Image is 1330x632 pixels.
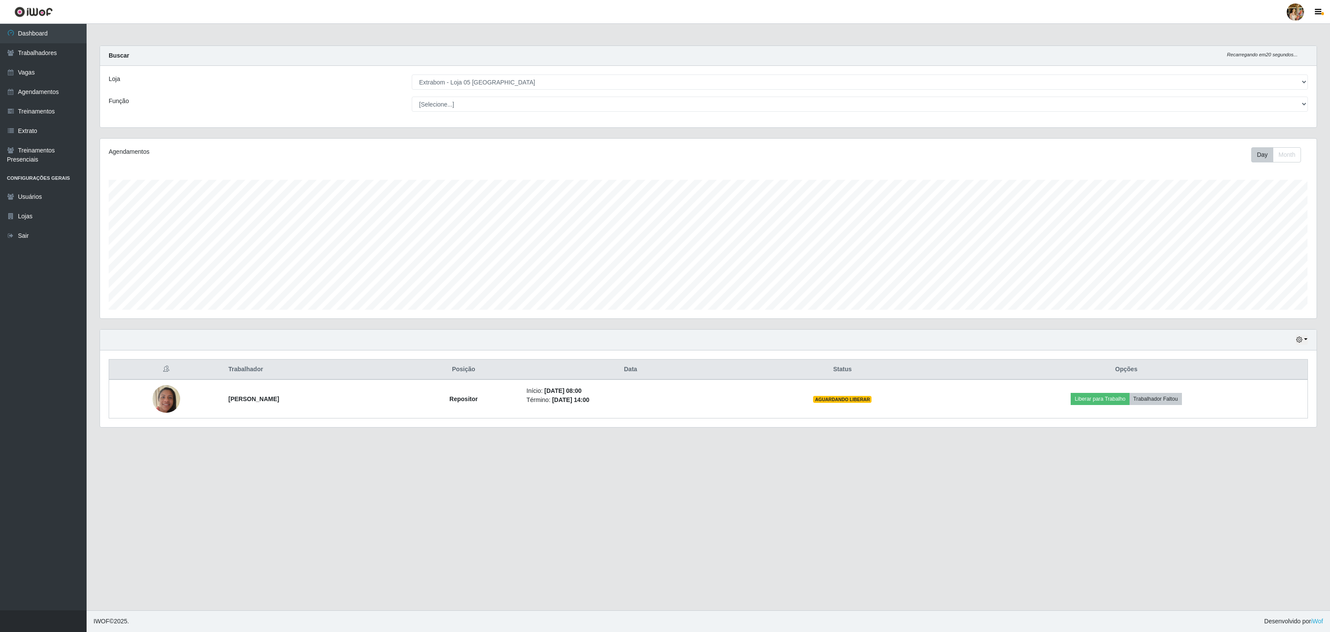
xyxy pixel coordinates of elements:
[229,395,279,402] strong: [PERSON_NAME]
[406,360,522,380] th: Posição
[526,386,735,395] li: Início:
[1311,618,1323,625] a: iWof
[94,617,129,626] span: © 2025 .
[1130,393,1182,405] button: Trabalhador Faltou
[223,360,406,380] th: Trabalhador
[152,380,180,417] img: 1750340971078.jpeg
[813,396,872,403] span: AGUARDANDO LIBERAR
[740,360,945,380] th: Status
[1251,147,1308,162] div: Toolbar with button groups
[1071,393,1129,405] button: Liberar para Trabalho
[526,395,735,405] li: Término:
[552,396,589,403] time: [DATE] 14:00
[1273,147,1301,162] button: Month
[1264,617,1323,626] span: Desenvolvido por
[1227,52,1298,57] i: Recarregando em 20 segundos...
[945,360,1307,380] th: Opções
[109,97,129,106] label: Função
[449,395,478,402] strong: Repositor
[1251,147,1301,162] div: First group
[109,52,129,59] strong: Buscar
[544,387,581,394] time: [DATE] 08:00
[94,618,110,625] span: IWOF
[109,147,601,156] div: Agendamentos
[521,360,740,380] th: Data
[14,6,53,17] img: CoreUI Logo
[109,75,120,84] label: Loja
[1251,147,1273,162] button: Day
